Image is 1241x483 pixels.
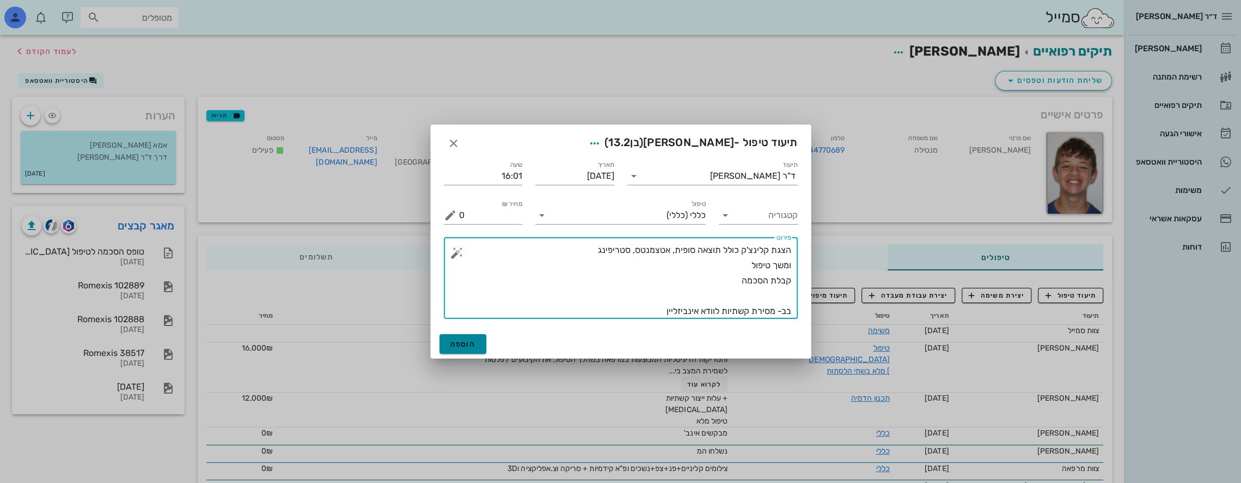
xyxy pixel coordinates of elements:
button: הוספה [439,334,487,354]
div: תיעודד"ר [PERSON_NAME] [627,167,798,185]
span: 13.2 [608,136,630,149]
span: (כללי) [667,210,688,220]
span: כללי [690,210,706,220]
span: (בן ) [604,136,643,149]
span: הוספה [450,340,476,349]
label: טיפול [692,200,706,208]
label: תאריך [597,161,614,169]
span: תיעוד טיפול - [585,134,798,153]
label: מחיר ₪ [502,200,523,208]
label: תיעוד [782,161,798,169]
button: מחיר ₪ appended action [444,209,457,222]
label: פירוט [777,234,791,242]
label: שעה [510,161,523,169]
div: ד"ר [PERSON_NAME] [710,171,796,181]
span: [PERSON_NAME] [643,136,734,149]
